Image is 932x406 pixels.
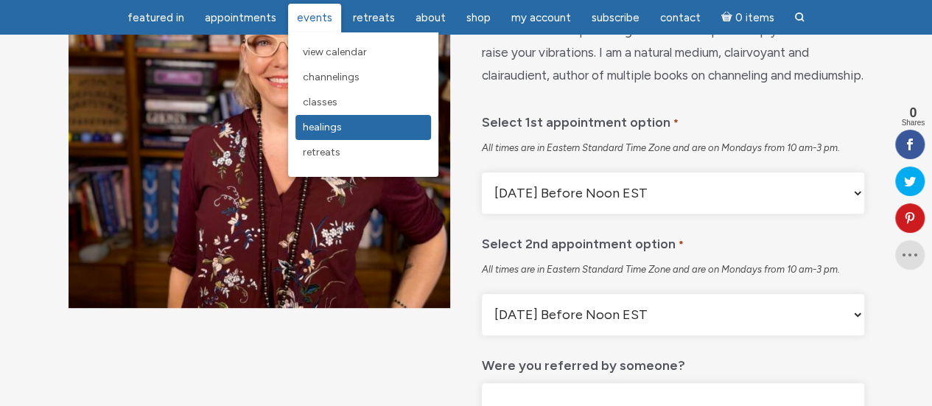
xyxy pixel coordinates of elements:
span: My Account [511,11,571,24]
span: Retreats [353,11,395,24]
a: About [407,4,455,32]
a: Healings [295,115,431,140]
label: Were you referred by someone? [482,347,685,377]
span: Subscribe [592,11,640,24]
span: View Calendar [303,46,367,58]
a: View Calendar [295,40,431,65]
div: All times are in Eastern Standard Time Zone and are on Mondays from 10 am-3 pm. [482,263,863,276]
a: My Account [502,4,580,32]
span: featured in [127,11,184,24]
span: 0 items [735,13,774,24]
span: Shares [901,119,925,127]
a: Retreats [344,4,404,32]
a: Contact [651,4,709,32]
a: Retreats [295,140,431,165]
span: About [416,11,446,24]
a: featured in [119,4,193,32]
span: I offer mediumship readings and workshops to help you evolve and raise your vibrations. I am a na... [482,23,863,83]
a: Subscribe [583,4,648,32]
span: Healings [303,121,342,133]
span: Events [297,11,332,24]
a: Shop [458,4,500,32]
label: Select 1st appointment option [482,104,678,136]
a: Cart0 items [712,2,783,32]
div: All times are in Eastern Standard Time Zone and are on Mondays from 10 am-3 pm. [482,141,863,155]
span: Channelings [303,71,360,83]
a: Classes [295,90,431,115]
span: Retreats [303,146,340,158]
i: Cart [721,11,735,24]
a: Channelings [295,65,431,90]
span: Appointments [205,11,276,24]
a: Appointments [196,4,285,32]
span: Shop [466,11,491,24]
a: Events [288,4,341,32]
span: Contact [660,11,701,24]
span: 0 [901,106,925,119]
span: Classes [303,96,337,108]
label: Select 2nd appointment option [482,225,683,257]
